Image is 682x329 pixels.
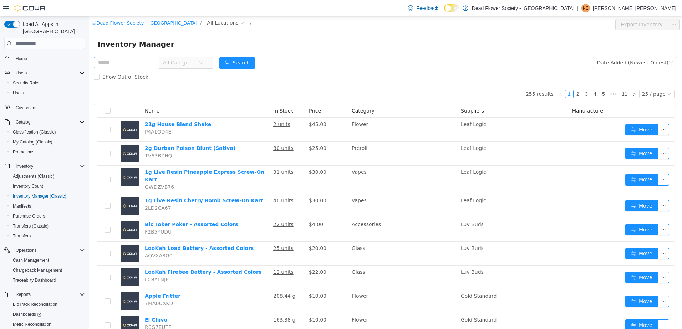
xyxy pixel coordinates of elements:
[579,2,590,14] button: icon: ellipsis
[7,147,88,157] button: Promotions
[10,79,85,87] span: Security Roles
[220,105,237,111] span: $45.00
[530,73,541,82] li: 11
[16,247,37,253] span: Operations
[260,225,369,249] td: Glass
[184,205,204,211] u: 22 units
[32,104,50,122] img: 21g House Blend Shake placeholder
[13,233,31,239] span: Transfers
[10,256,52,265] a: Cash Management
[13,104,39,112] a: Customers
[220,253,237,258] span: $22.00
[56,136,83,142] span: TV63BZNQ
[10,128,59,136] a: Classification (Classic)
[536,208,569,219] button: icon: swapMove
[13,118,33,126] button: Catalog
[10,300,60,309] a: BioTrack Reconciliation
[56,236,83,242] span: AQVXA8G0
[10,182,46,190] a: Inventory Count
[220,229,237,235] span: $20.00
[10,320,54,329] a: Metrc Reconciliation
[20,21,85,35] span: Load All Apps in [GEOGRAPHIC_DATA]
[56,260,80,266] span: LCRYTNJ6
[13,213,45,219] span: Purchase Orders
[569,231,580,243] button: icon: ellipsis
[569,208,580,219] button: icon: ellipsis
[220,181,237,187] span: $30.00
[9,22,90,33] span: Inventory Manager
[1,289,88,299] button: Reports
[10,192,85,200] span: Inventory Manager (Classic)
[484,73,493,82] li: 2
[16,56,27,62] span: Home
[56,277,91,282] a: Apple Fritter
[184,129,204,135] u: 80 units
[56,213,82,218] span: F2B5YUDU
[580,44,584,49] i: icon: down
[184,253,204,258] u: 12 units
[10,310,85,319] span: Dashboards
[220,301,237,306] span: $10.00
[13,322,51,327] span: Metrc Reconciliation
[16,70,27,76] span: Users
[151,5,155,9] i: icon: close-circle
[10,276,58,284] a: Traceabilty Dashboard
[372,181,397,187] span: Leaf Logic
[32,181,50,198] img: 1g Live Resin Cherry Bomb Screw-On Kart placeholder
[13,54,85,63] span: Home
[1,53,88,64] button: Home
[220,277,237,282] span: $10.00
[10,89,27,97] a: Users
[372,105,397,111] span: Leaf Logic
[581,4,590,12] div: Kennedy Calvarese
[493,74,501,82] a: 3
[519,73,530,82] li: Next 5 Pages
[1,245,88,255] button: Operations
[10,128,85,136] span: Classification (Classic)
[220,129,237,135] span: $25.00
[2,4,108,9] a: icon: shopDead Flower Society - [GEOGRAPHIC_DATA]
[569,255,580,267] button: icon: ellipsis
[536,108,569,119] button: icon: swapMove
[502,74,510,82] a: 4
[1,161,88,171] button: Inventory
[56,308,82,314] span: R6G7EUTF
[476,73,484,82] li: 1
[372,205,395,211] span: Luv Buds
[10,58,62,63] span: Show Out of Stock
[469,76,474,80] i: icon: left
[56,92,70,97] span: Name
[56,153,175,166] a: 1g Live Resin Pineapple Express Screw-On Kart
[536,131,569,143] button: icon: swapMove
[13,267,62,273] span: Chargeback Management
[263,92,285,97] span: Category
[13,257,49,263] span: Cash Management
[184,277,206,282] u: 208.44 g
[536,231,569,243] button: icon: swapMove
[13,183,43,189] span: Inventory Count
[569,279,580,291] button: icon: ellipsis
[16,119,30,125] span: Catalog
[472,4,574,12] p: Dead Flower Society - [GEOGRAPHIC_DATA]
[111,4,112,9] span: /
[569,108,580,119] button: icon: ellipsis
[260,297,369,321] td: Flower
[16,163,33,169] span: Inventory
[444,4,459,12] input: Dark Mode
[10,222,85,230] span: Transfers (Classic)
[372,129,397,135] span: Leaf Logic
[260,273,369,297] td: Flower
[161,4,162,9] span: /
[13,162,85,171] span: Inventory
[372,301,407,306] span: Gold Standard
[260,178,369,202] td: Vapes
[32,276,50,294] img: Apple Fritter placeholder
[483,92,516,97] span: Manufacturer
[184,229,204,235] u: 25 units
[372,277,407,282] span: Gold Standard
[372,229,395,235] span: Luv Buds
[13,290,34,299] button: Reports
[260,149,369,178] td: Vapes
[13,277,56,283] span: Traceabilty Dashboard
[13,103,85,112] span: Customers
